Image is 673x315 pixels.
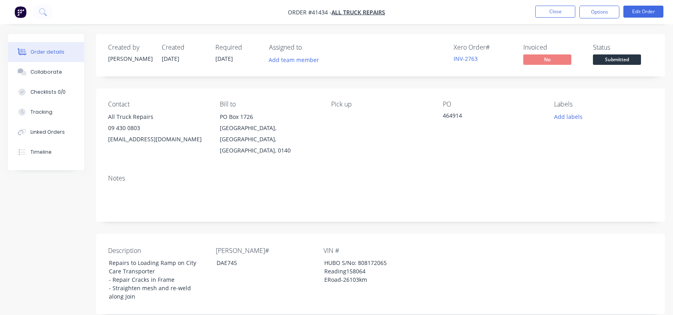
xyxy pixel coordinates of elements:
button: Collaborate [8,62,84,82]
button: Edit Order [623,6,663,18]
div: Timeline [30,148,52,156]
div: DAE745 [210,257,310,269]
div: Tracking [30,108,52,116]
button: Add team member [265,54,323,65]
div: All Truck Repairs09 430 0803[EMAIL_ADDRESS][DOMAIN_NAME] [108,111,207,145]
button: Add team member [269,54,323,65]
label: [PERSON_NAME]# [216,246,316,255]
button: Options [579,6,619,18]
div: Contact [108,100,207,108]
div: All Truck Repairs [108,111,207,122]
button: Linked Orders [8,122,84,142]
span: Submitted [593,54,641,64]
button: Add labels [550,111,587,122]
div: Created [162,44,206,51]
label: Description [108,246,208,255]
div: Order details [30,48,64,56]
a: All Truck Repairs [331,8,385,16]
div: [PERSON_NAME] [108,54,152,63]
button: Tracking [8,102,84,122]
span: [DATE] [215,55,233,62]
label: VIN # [323,246,424,255]
div: 09 430 0803 [108,122,207,134]
button: Timeline [8,142,84,162]
div: [EMAIL_ADDRESS][DOMAIN_NAME] [108,134,207,145]
button: Submitted [593,54,641,66]
span: Order #41434 - [288,8,331,16]
button: Checklists 0/0 [8,82,84,102]
div: Checklists 0/0 [30,88,66,96]
div: PO [443,100,542,108]
div: Collaborate [30,68,62,76]
div: [GEOGRAPHIC_DATA], [GEOGRAPHIC_DATA], [GEOGRAPHIC_DATA], 0140 [220,122,319,156]
div: Bill to [220,100,319,108]
button: Order details [8,42,84,62]
div: Repairs to Loading Ramp on City Care Transporter - Repair Cracks in Frame - Straighten mesh and r... [102,257,203,302]
div: Labels [554,100,653,108]
div: Assigned to [269,44,349,51]
button: Close [535,6,575,18]
div: 464914 [443,111,542,122]
div: Created by [108,44,152,51]
a: INV-2763 [454,55,478,62]
span: No [523,54,571,64]
div: Pick up [331,100,430,108]
img: Factory [14,6,26,18]
div: HUBO S/No: 808172065 Reading158064 ERoad-26103km [318,257,418,285]
div: PO Box 1726[GEOGRAPHIC_DATA], [GEOGRAPHIC_DATA], [GEOGRAPHIC_DATA], 0140 [220,111,319,156]
div: Xero Order # [454,44,514,51]
div: Invoiced [523,44,583,51]
div: Required [215,44,259,51]
span: [DATE] [162,55,179,62]
div: Linked Orders [30,128,65,136]
div: PO Box 1726 [220,111,319,122]
div: Notes [108,175,653,182]
div: Status [593,44,653,51]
